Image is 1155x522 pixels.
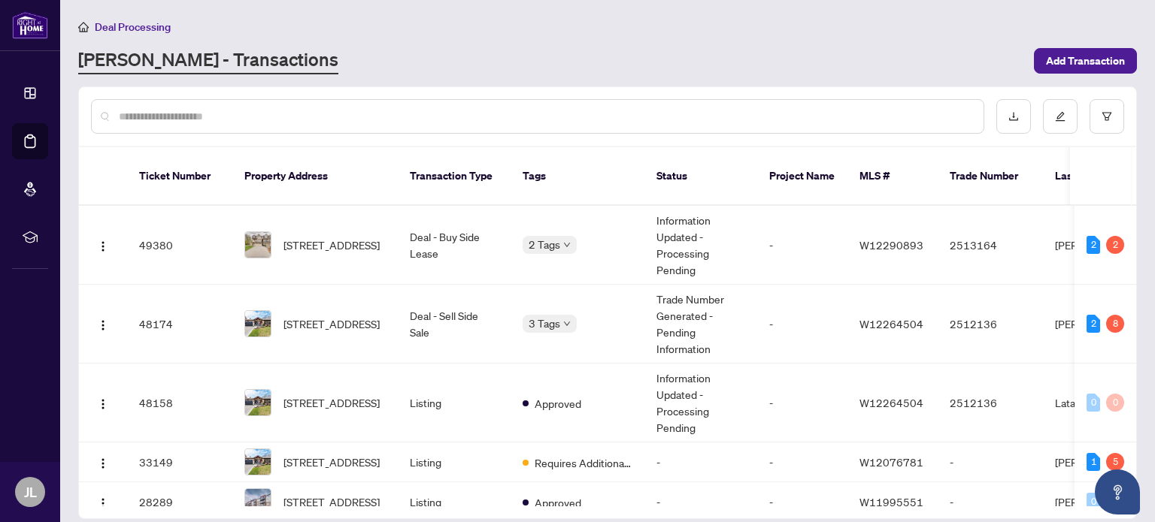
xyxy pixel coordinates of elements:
td: 2512136 [938,285,1043,364]
td: Information Updated - Processing Pending [644,206,757,285]
div: 0 [1106,394,1124,412]
td: Deal - Sell Side Sale [398,285,511,364]
span: [STREET_ADDRESS] [283,454,380,470]
span: Add Transaction [1046,49,1125,73]
td: 48174 [127,285,232,364]
th: Status [644,147,757,206]
img: Logo [97,497,109,509]
td: - [757,364,847,442]
span: [STREET_ADDRESS] [283,315,380,332]
img: thumbnail-img [245,390,271,415]
td: Trade Number Generated - Pending Information [644,285,757,364]
button: edit [1043,99,1078,134]
td: 2513164 [938,206,1043,285]
img: Logo [97,319,109,331]
img: thumbnail-img [245,449,271,475]
span: [STREET_ADDRESS] [283,493,380,510]
div: 2 [1087,315,1100,333]
span: Approved [535,395,581,412]
span: [STREET_ADDRESS] [283,394,380,411]
span: Deal Processing [95,20,171,34]
span: W12076781 [859,455,923,469]
div: 2 [1106,236,1124,254]
img: thumbnail-img [245,311,271,336]
div: 5 [1106,453,1124,471]
th: Property Address [232,147,398,206]
img: thumbnail-img [245,232,271,258]
td: - [757,285,847,364]
span: 3 Tags [529,315,560,332]
span: W12264504 [859,396,923,409]
div: 0 [1087,394,1100,412]
td: - [644,442,757,482]
div: 2 [1087,236,1100,254]
button: Logo [91,233,115,257]
a: [PERSON_NAME] - Transactions [78,47,338,74]
img: Logo [97,457,109,469]
img: Logo [97,398,109,410]
span: Approved [535,494,581,511]
button: Logo [91,312,115,336]
td: 28289 [127,482,232,522]
span: [STREET_ADDRESS] [283,237,380,253]
th: Tags [511,147,644,206]
td: 2512136 [938,364,1043,442]
td: Deal - Buy Side Lease [398,206,511,285]
img: thumbnail-img [245,489,271,514]
td: Listing [398,482,511,522]
button: Add Transaction [1034,48,1137,74]
button: download [996,99,1031,134]
th: MLS # [847,147,938,206]
th: Ticket Number [127,147,232,206]
button: Open asap [1095,469,1140,514]
span: 2 Tags [529,236,560,253]
button: filter [1090,99,1124,134]
td: 49380 [127,206,232,285]
div: 8 [1106,315,1124,333]
span: W12290893 [859,238,923,252]
td: - [757,482,847,522]
span: home [78,22,89,32]
td: 48158 [127,364,232,442]
span: W12264504 [859,317,923,330]
span: Requires Additional Docs [535,454,632,471]
td: Listing [398,442,511,482]
button: Logo [91,391,115,415]
span: down [563,241,571,249]
td: - [757,442,847,482]
span: down [563,320,571,327]
td: - [938,482,1043,522]
td: Listing [398,364,511,442]
span: filter [1102,111,1112,122]
span: edit [1055,111,1066,122]
img: logo [12,11,48,39]
th: Trade Number [938,147,1043,206]
td: - [757,206,847,285]
span: W11995551 [859,495,923,508]
button: Logo [91,450,115,474]
div: 1 [1087,453,1100,471]
td: Information Updated - Processing Pending [644,364,757,442]
img: Logo [97,240,109,252]
th: Project Name [757,147,847,206]
td: - [644,482,757,522]
td: - [938,442,1043,482]
div: 0 [1087,493,1100,511]
th: Transaction Type [398,147,511,206]
button: Logo [91,490,115,514]
span: JL [24,481,37,502]
span: download [1008,111,1019,122]
td: 33149 [127,442,232,482]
